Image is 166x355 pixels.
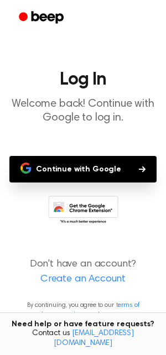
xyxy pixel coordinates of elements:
[9,97,157,125] p: Welcome back! Continue with Google to log in.
[11,272,155,287] a: Create an Account
[9,257,157,287] p: Don't have an account?
[9,300,157,330] p: By continuing, you agree to our and , and you opt in to receive emails from us.
[11,7,74,29] a: Beep
[7,329,159,348] span: Contact us
[9,71,157,88] h1: Log In
[54,330,134,347] a: [EMAIL_ADDRESS][DOMAIN_NAME]
[9,156,157,182] button: Continue with Google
